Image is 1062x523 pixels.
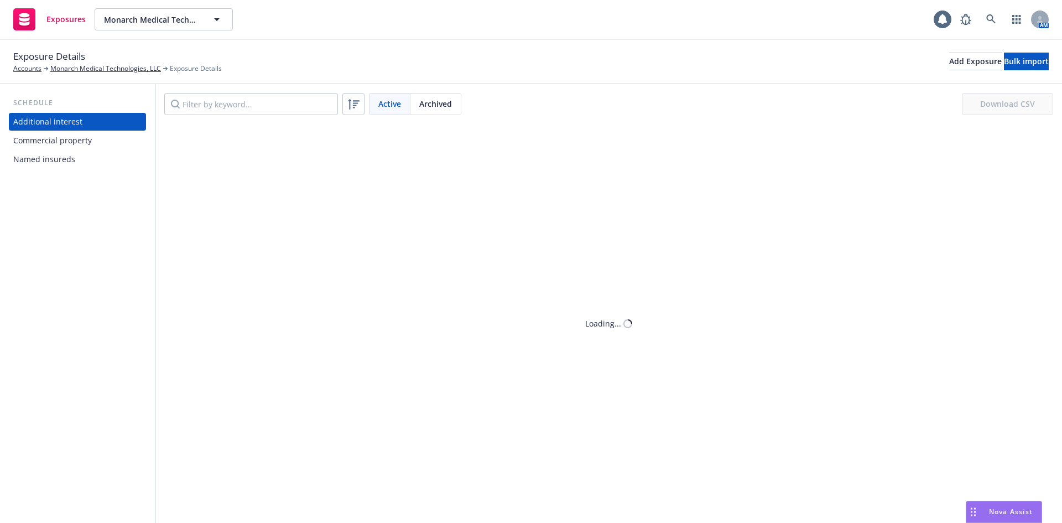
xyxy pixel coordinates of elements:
div: Loading... [585,318,621,329]
div: Commercial property [13,132,92,149]
a: Report a Bug [955,8,977,30]
a: Monarch Medical Technologies, LLC [50,64,161,74]
a: Switch app [1006,8,1028,30]
span: Archived [419,98,452,110]
a: Exposures [9,4,90,35]
a: Additional interest [9,113,146,131]
span: Exposure Details [13,49,85,64]
button: Add Exposure [949,53,1002,70]
div: Drag to move [966,501,980,522]
div: Named insureds [13,151,75,168]
span: Monarch Medical Technologies, LLC [104,14,200,25]
a: Commercial property [9,132,146,149]
button: Nova Assist [966,501,1042,523]
button: Monarch Medical Technologies, LLC [95,8,233,30]
a: Named insureds [9,151,146,168]
input: Filter by keyword... [164,93,338,115]
div: Schedule [9,97,146,108]
div: Additional interest [13,113,82,131]
button: Bulk import [1004,53,1049,70]
span: Exposures [46,15,86,24]
a: Accounts [13,64,41,74]
a: Search [980,8,1002,30]
span: Exposure Details [170,64,222,74]
span: Nova Assist [989,507,1033,516]
span: Active [378,98,401,110]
